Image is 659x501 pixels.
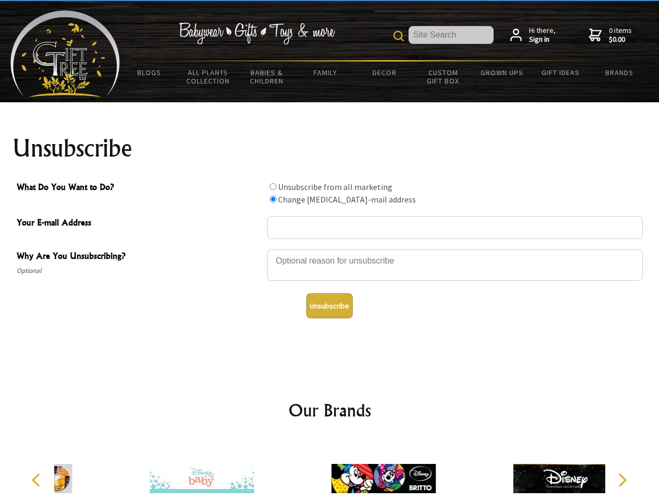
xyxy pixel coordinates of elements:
span: What Do You Want to Do? [17,181,262,196]
label: Unsubscribe from all marketing [278,182,392,192]
span: Your E-mail Address [17,216,262,231]
a: Decor [355,62,414,83]
img: Babyware - Gifts - Toys and more... [10,10,120,97]
a: Custom Gift Box [414,62,473,92]
span: Hi there, [529,26,556,44]
img: Babywear - Gifts - Toys & more [178,22,335,44]
strong: $0.00 [609,35,632,44]
a: BLOGS [120,62,179,83]
img: product search [393,31,404,41]
input: Site Search [409,26,494,44]
a: Gift Ideas [531,62,590,83]
a: Grown Ups [472,62,531,83]
input: Your E-mail Address [267,216,643,239]
a: Babies & Children [237,62,296,92]
input: What Do You Want to Do? [270,196,277,202]
span: Why Are You Unsubscribing? [17,249,262,265]
span: 0 items [609,26,632,44]
a: Brands [590,62,649,83]
strong: Sign in [529,35,556,44]
button: Next [610,469,633,492]
button: Unsubscribe [306,293,353,318]
h1: Unsubscribe [13,136,647,161]
button: Previous [26,469,49,492]
label: Change [MEDICAL_DATA]-mail address [278,194,416,205]
a: All Plants Collection [179,62,238,92]
textarea: Why Are You Unsubscribing? [267,249,643,281]
h2: Our Brands [21,398,639,423]
a: Family [296,62,355,83]
a: Hi there,Sign in [510,26,556,44]
span: Optional [17,265,262,277]
a: 0 items$0.00 [589,26,632,44]
input: What Do You Want to Do? [270,183,277,190]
